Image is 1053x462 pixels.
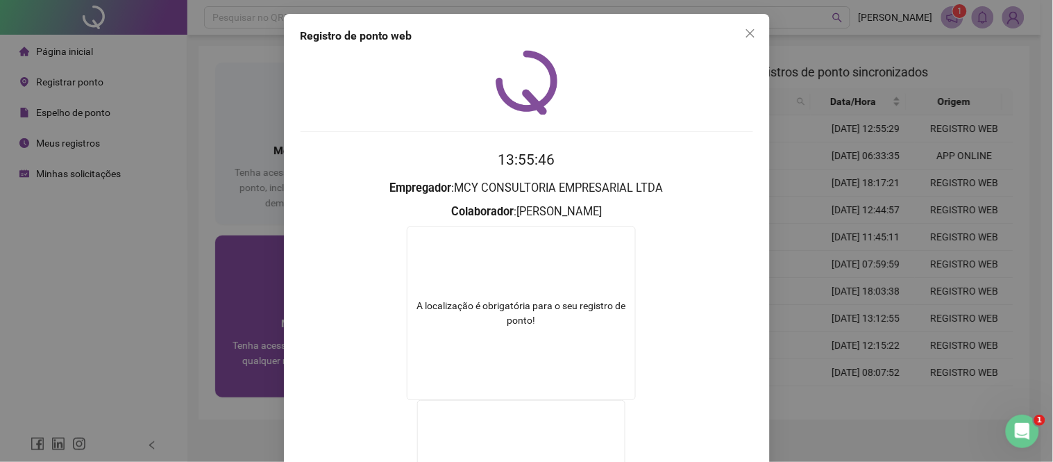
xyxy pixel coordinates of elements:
span: 1 [1034,415,1045,426]
strong: Empregador [390,181,452,195]
img: QRPoint [496,50,558,115]
time: 13:55:46 [498,151,555,168]
span: close [745,28,756,39]
div: A localização é obrigatória para o seu registro de ponto! [407,299,635,328]
strong: Colaborador [451,205,514,218]
h3: : [PERSON_NAME] [301,203,753,221]
iframe: Intercom live chat [1006,415,1039,448]
h3: : MCY CONSULTORIA EMPRESARIAL LTDA [301,179,753,197]
div: Registro de ponto web [301,28,753,44]
button: Close [739,22,761,44]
